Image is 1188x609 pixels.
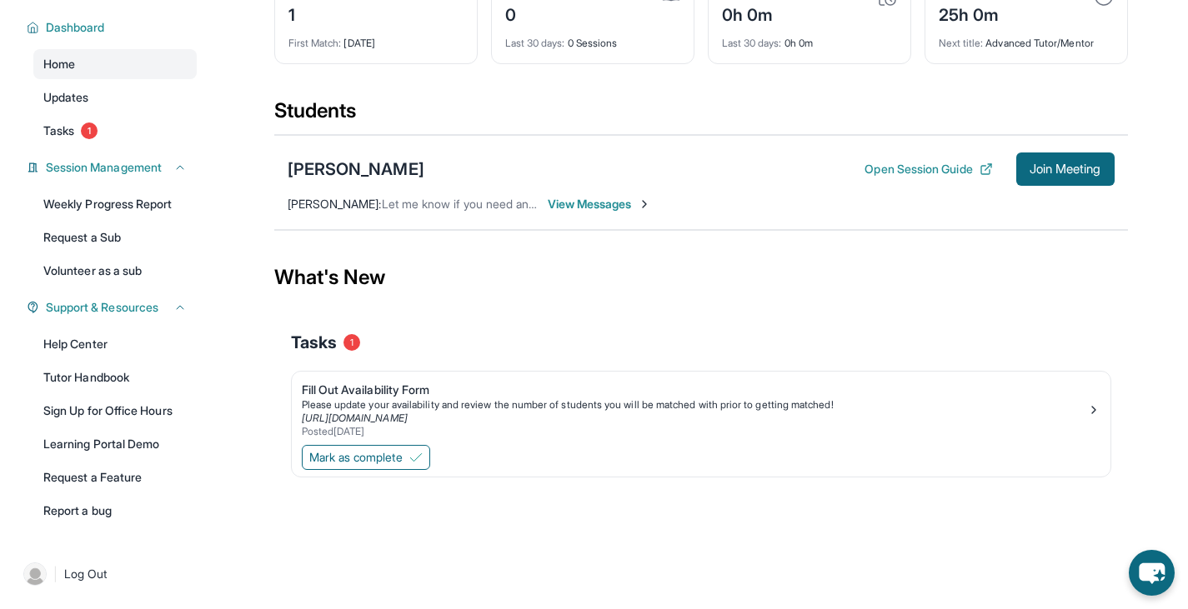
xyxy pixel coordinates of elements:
img: Chevron-Right [638,197,651,211]
span: Next title : [939,37,984,49]
span: Let me know if you need anything else. I'll see [PERSON_NAME] [DATE] at 4:30. You're welcome! [382,197,896,211]
button: Support & Resources [39,299,187,316]
a: Tutor Handbook [33,362,197,392]
button: Mark as complete [302,445,430,470]
a: |Log Out [17,556,197,592]
a: Tasks1 [33,116,197,146]
span: 1 [343,334,360,351]
span: Last 30 days : [505,37,565,49]
button: Join Meeting [1016,152,1115,186]
span: Join Meeting [1030,164,1101,174]
div: 0h 0m [722,27,897,50]
a: Request a Feature [33,462,197,492]
a: [URL][DOMAIN_NAME] [302,412,408,424]
span: Log Out [64,566,108,582]
a: Updates [33,82,197,112]
button: Open Session Guide [865,161,992,177]
a: Learning Portal Demo [33,429,197,459]
a: Request a Sub [33,222,197,252]
a: Weekly Progress Report [33,189,197,219]
a: Volunteer as a sub [33,256,197,286]
span: Updates [43,89,89,106]
span: Last 30 days : [722,37,782,49]
span: Tasks [291,331,337,354]
span: First Match : [288,37,342,49]
span: [PERSON_NAME] : [288,197,382,211]
button: Dashboard [39,19,187,36]
span: Mark as complete [309,449,403,466]
span: Tasks [43,122,74,139]
span: Support & Resources [46,299,158,316]
div: What's New [274,241,1128,314]
span: Home [43,56,75,72]
div: [PERSON_NAME] [288,157,424,181]
button: chat-button [1129,550,1175,596]
button: Session Management [39,159,187,176]
span: | [53,564,58,584]
a: Fill Out Availability FormPlease update your availability and review the number of students you w... [292,372,1110,442]
img: Mark as complete [409,451,423,464]
img: user-img [23,562,47,586]
div: Posted [DATE] [302,425,1087,438]
a: Sign Up for Office Hours [33,396,197,426]
span: View Messages [548,196,652,212]
a: Help Center [33,329,197,359]
a: Report a bug [33,496,197,526]
div: [DATE] [288,27,464,50]
span: Session Management [46,159,162,176]
div: 0 Sessions [505,27,680,50]
div: Please update your availability and review the number of students you will be matched with prior ... [302,398,1087,412]
div: Advanced Tutor/Mentor [939,27,1114,50]
div: Fill Out Availability Form [302,382,1087,398]
span: Dashboard [46,19,105,36]
span: 1 [81,122,98,139]
a: Home [33,49,197,79]
div: Students [274,97,1128,134]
